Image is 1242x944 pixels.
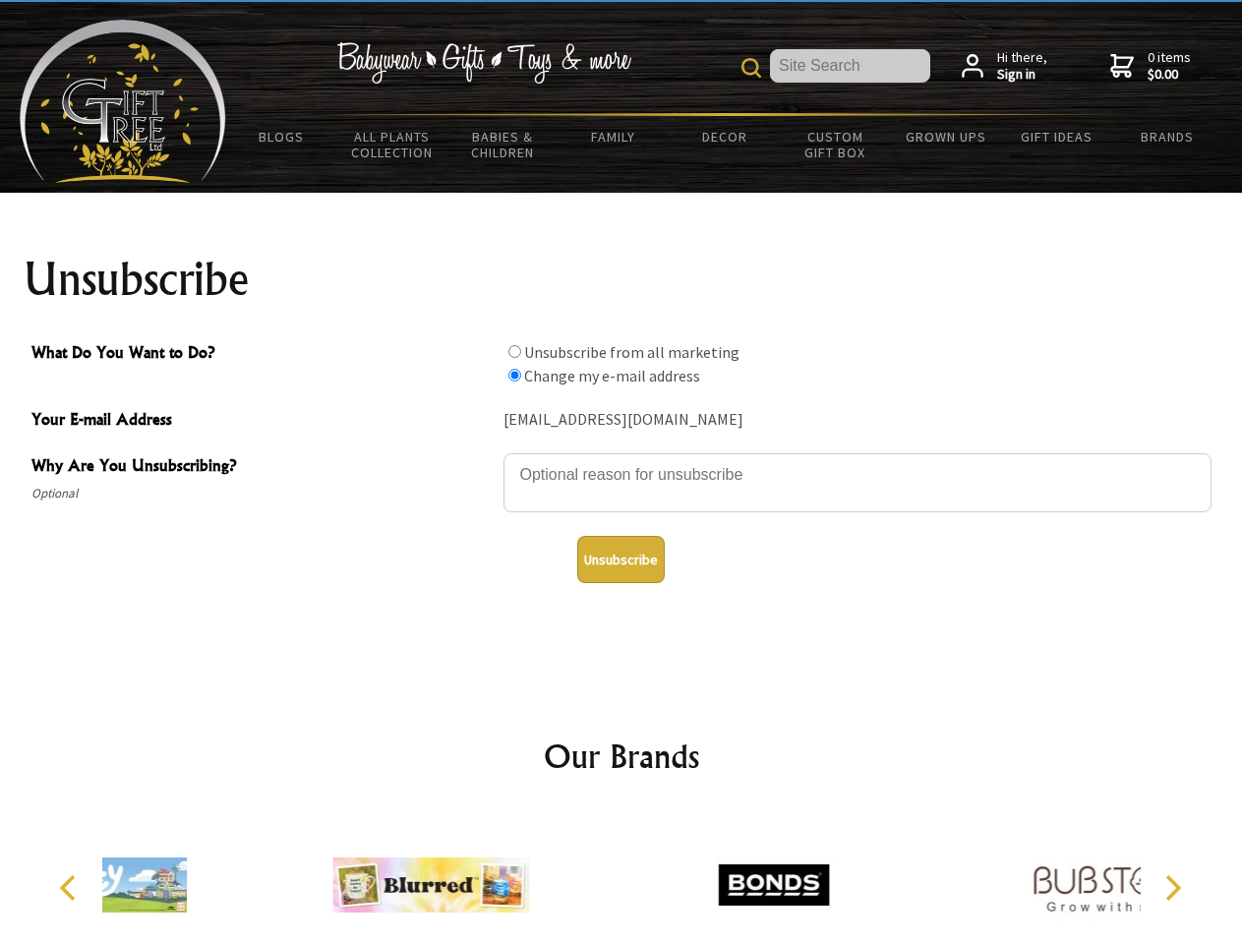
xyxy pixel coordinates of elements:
strong: Sign in [997,66,1047,84]
strong: $0.00 [1148,66,1191,84]
a: Babies & Children [447,116,559,173]
a: Custom Gift Box [780,116,891,173]
h1: Unsubscribe [24,256,1219,303]
div: [EMAIL_ADDRESS][DOMAIN_NAME] [503,405,1212,436]
span: Optional [31,482,494,505]
a: Decor [669,116,780,157]
a: Gift Ideas [1001,116,1112,157]
a: Hi there,Sign in [962,49,1047,84]
span: 0 items [1148,48,1191,84]
img: Babyware - Gifts - Toys and more... [20,20,226,183]
textarea: Why Are You Unsubscribing? [503,453,1212,512]
a: Brands [1112,116,1223,157]
input: Site Search [770,49,930,83]
button: Unsubscribe [577,536,665,583]
h2: Our Brands [39,733,1204,780]
span: Hi there, [997,49,1047,84]
img: product search [741,58,761,78]
label: Unsubscribe from all marketing [524,342,739,362]
button: Previous [49,866,92,910]
a: 0 items$0.00 [1110,49,1191,84]
img: Babywear - Gifts - Toys & more [336,42,631,84]
span: What Do You Want to Do? [31,340,494,369]
input: What Do You Want to Do? [508,369,521,382]
a: All Plants Collection [337,116,448,173]
label: Change my e-mail address [524,366,700,385]
span: Why Are You Unsubscribing? [31,453,494,482]
a: Grown Ups [890,116,1001,157]
input: What Do You Want to Do? [508,345,521,358]
a: Family [559,116,670,157]
a: BLOGS [226,116,337,157]
span: Your E-mail Address [31,407,494,436]
button: Next [1151,866,1194,910]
